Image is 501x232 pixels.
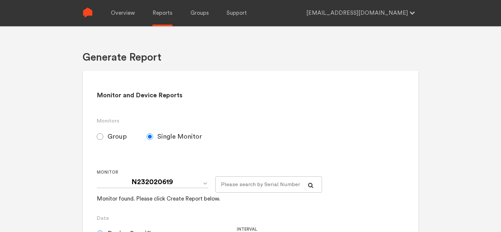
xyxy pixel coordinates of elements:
[108,133,127,141] span: Group
[215,168,317,176] label: For large monitor counts
[157,133,202,141] span: Single Monitor
[97,91,405,100] h2: Monitor and Device Reports
[97,168,210,176] label: Monitor
[83,51,161,64] h1: Generate Report
[147,133,153,140] input: Single Monitor
[97,117,405,125] h3: Monitors
[97,195,220,203] div: Monitor found. Please click Create Report below.
[83,8,93,18] img: Sense Logo
[97,133,103,140] input: Group
[215,176,322,193] input: Please search by Serial Number
[97,214,405,222] h3: Data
